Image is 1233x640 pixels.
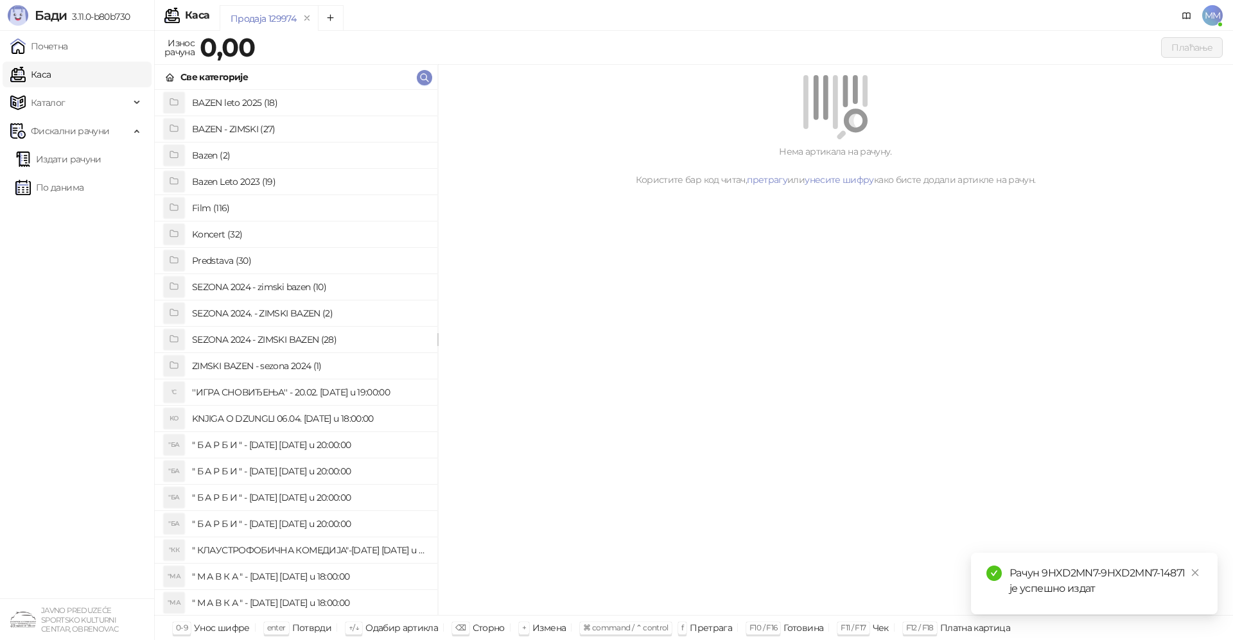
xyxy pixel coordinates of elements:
div: "БА [164,461,184,481]
div: Унос шифре [194,619,250,636]
span: Бади [35,8,67,23]
h4: " Б А Р Б И " - [DATE] [DATE] u 20:00:00 [192,487,427,508]
button: remove [299,13,315,24]
h4: " Б А Р Б И " - [DATE] [DATE] u 20:00:00 [192,514,427,534]
a: унесите шифру [805,174,874,186]
div: Рачун 9HXD2MN7-9HXD2MN7-14871 је успешно издат [1010,566,1202,596]
span: ⌫ [455,623,466,632]
a: Почетна [10,33,68,59]
div: Све категорије [180,70,248,84]
div: Каса [185,10,209,21]
h4: " М А В К А " - [DATE] [DATE] u 18:00:00 [192,592,427,613]
span: F12 / F18 [906,623,934,632]
div: "БА [164,514,184,534]
h4: SEZONA 2024. - ZIMSKI BAZEN (2) [192,303,427,324]
h4: Bazen Leto 2023 (19) [192,171,427,192]
div: KO [164,408,184,429]
span: 3.11.0-b80b730 [67,11,130,22]
h4: Film (116) [192,198,427,218]
a: Close [1188,566,1202,580]
h4: SEZONA 2024 - zimski bazen (10) [192,277,427,297]
span: ⌘ command / ⌃ control [583,623,669,632]
div: Износ рачуна [162,35,197,60]
h4: SEZONA 2024 - ZIMSKI BAZEN (28) [192,329,427,350]
span: MM [1202,5,1223,26]
h4: " Б А Р Б И " - [DATE] [DATE] u 20:00:00 [192,461,427,481]
div: "БА [164,435,184,455]
span: ↑/↓ [349,623,359,632]
div: Готовина [783,619,823,636]
h4: Koncert (32) [192,224,427,245]
div: "МА [164,566,184,587]
span: F10 / F16 [749,623,777,632]
div: Платна картица [940,619,1010,636]
div: "БА [164,487,184,508]
img: Logo [8,5,28,26]
span: Каталог [31,90,66,116]
button: Add tab [318,5,344,31]
div: Потврди [292,619,332,636]
span: 0-9 [176,623,188,632]
div: Сторно [473,619,505,636]
div: Измена [532,619,566,636]
div: "МА [164,592,184,613]
a: Документација [1176,5,1197,26]
span: enter [267,623,286,632]
span: F11 / F17 [841,623,866,632]
h4: " М А В К А " - [DATE] [DATE] u 18:00:00 [192,566,427,587]
button: Плаћање [1161,37,1223,58]
h4: BAZEN leto 2025 (18) [192,92,427,113]
div: 'С [164,382,184,402]
span: + [522,623,526,632]
span: check-circle [986,566,1002,581]
div: Претрага [690,619,732,636]
h4: ''ИГРА СНОВИЂЕЊА'' - 20.02. [DATE] u 19:00:00 [192,382,427,402]
div: Одабир артикла [365,619,438,636]
h4: KNJIGA O DZUNGLI 06.04. [DATE] u 18:00:00 [192,408,427,429]
a: По данима [15,175,83,200]
div: Нема артикала на рачуну. Користите бар код читач, или како бисте додали артикле на рачун. [453,144,1218,187]
h4: Bazen (2) [192,145,427,166]
div: grid [155,90,437,615]
img: 64x64-companyLogo-4a28e1f8-f217-46d7-badd-69a834a81aaf.png [10,607,36,632]
span: Фискални рачуни [31,118,109,144]
a: Издати рачуни [15,146,101,172]
strong: 0,00 [200,31,255,63]
h4: " Б А Р Б И " - [DATE] [DATE] u 20:00:00 [192,435,427,455]
h4: ZIMSKI BAZEN - sezona 2024 (1) [192,356,427,376]
div: Продаја 129974 [231,12,296,26]
span: f [681,623,683,632]
h4: " КЛАУСТРОФОБИЧНА КОМЕДИЈА"-[DATE] [DATE] u 20:00:00 [192,540,427,560]
h4: BAZEN - ZIMSKI (27) [192,119,427,139]
a: Каса [10,62,51,87]
small: JAVNO PREDUZEĆE SPORTSKO KULTURNI CENTAR, OBRENOVAC [41,606,118,634]
span: close [1191,568,1200,577]
a: претрагу [747,174,787,186]
h4: Predstava (30) [192,250,427,271]
div: Чек [873,619,889,636]
div: "КК [164,540,184,560]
